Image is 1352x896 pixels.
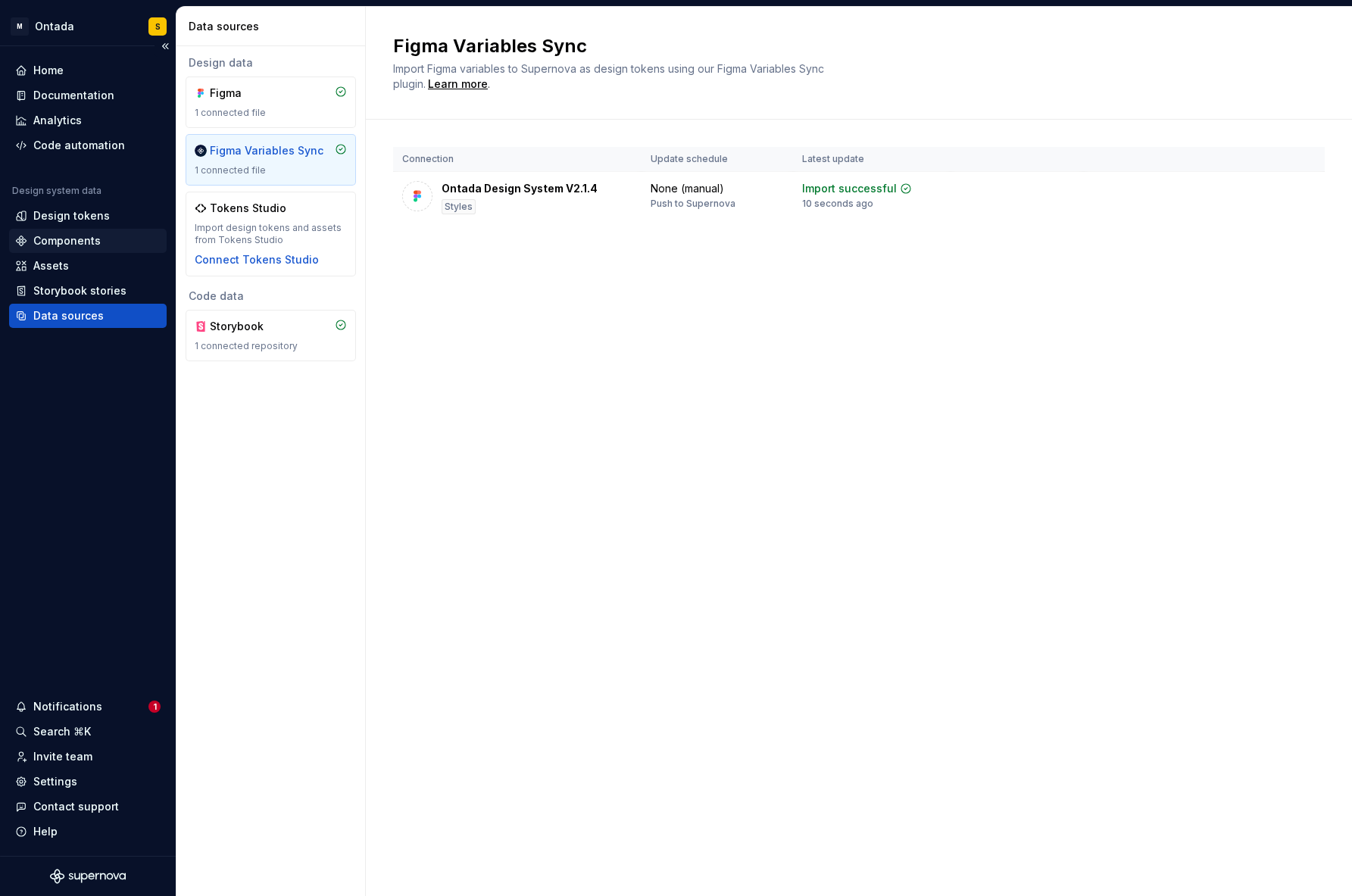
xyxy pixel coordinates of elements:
[11,17,29,36] div: M
[195,340,347,352] div: 1 connected repository
[33,774,77,789] div: Settings
[186,310,356,361] a: Storybook1 connected repository
[651,181,724,196] div: None (manual)
[9,58,167,83] a: Home
[793,147,951,172] th: Latest update
[33,824,58,839] div: Help
[9,304,167,328] a: Data sources
[651,198,735,210] div: Push to Supernova
[9,720,167,744] button: Search ⌘K
[426,79,490,90] span: .
[148,701,161,713] span: 1
[9,279,167,303] a: Storybook stories
[393,62,827,90] span: Import Figma variables to Supernova as design tokens using our Figma Variables Sync plugin.
[50,869,126,884] svg: Supernova Logo
[33,699,102,714] div: Notifications
[33,208,110,223] div: Design tokens
[33,258,69,273] div: Assets
[642,147,793,172] th: Update schedule
[802,181,897,196] div: Import successful
[33,113,82,128] div: Analytics
[442,199,476,214] div: Styles
[9,204,167,228] a: Design tokens
[428,76,488,92] a: Learn more
[33,233,101,248] div: Components
[33,88,114,103] div: Documentation
[33,799,119,814] div: Contact support
[9,795,167,819] button: Contact support
[186,192,356,276] a: Tokens StudioImport design tokens and assets from Tokens StudioConnect Tokens Studio
[9,83,167,108] a: Documentation
[9,229,167,253] a: Components
[210,86,283,101] div: Figma
[9,695,167,719] button: Notifications1
[9,745,167,769] a: Invite team
[195,252,319,267] button: Connect Tokens Studio
[9,108,167,133] a: Analytics
[186,289,356,304] div: Code data
[155,20,161,33] div: S
[195,107,347,119] div: 1 connected file
[33,724,91,739] div: Search ⌘K
[33,138,125,153] div: Code automation
[12,185,101,197] div: Design system data
[33,749,92,764] div: Invite team
[195,164,347,176] div: 1 connected file
[393,147,642,172] th: Connection
[186,76,356,128] a: Figma1 connected file
[9,133,167,158] a: Code automation
[189,19,359,34] div: Data sources
[186,134,356,186] a: Figma Variables Sync1 connected file
[33,283,126,298] div: Storybook stories
[9,254,167,278] a: Assets
[195,222,347,246] div: Import design tokens and assets from Tokens Studio
[210,143,323,158] div: Figma Variables Sync
[802,198,873,210] div: 10 seconds ago
[442,181,598,196] div: Ontada Design System V2.1.4
[393,34,1307,58] h2: Figma Variables Sync
[33,63,64,78] div: Home
[210,319,283,334] div: Storybook
[210,201,286,216] div: Tokens Studio
[9,820,167,844] button: Help
[35,19,74,34] div: Ontada
[186,55,356,70] div: Design data
[155,36,176,57] button: Collapse sidebar
[3,10,173,42] button: MOntadaS
[9,770,167,794] a: Settings
[33,308,104,323] div: Data sources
